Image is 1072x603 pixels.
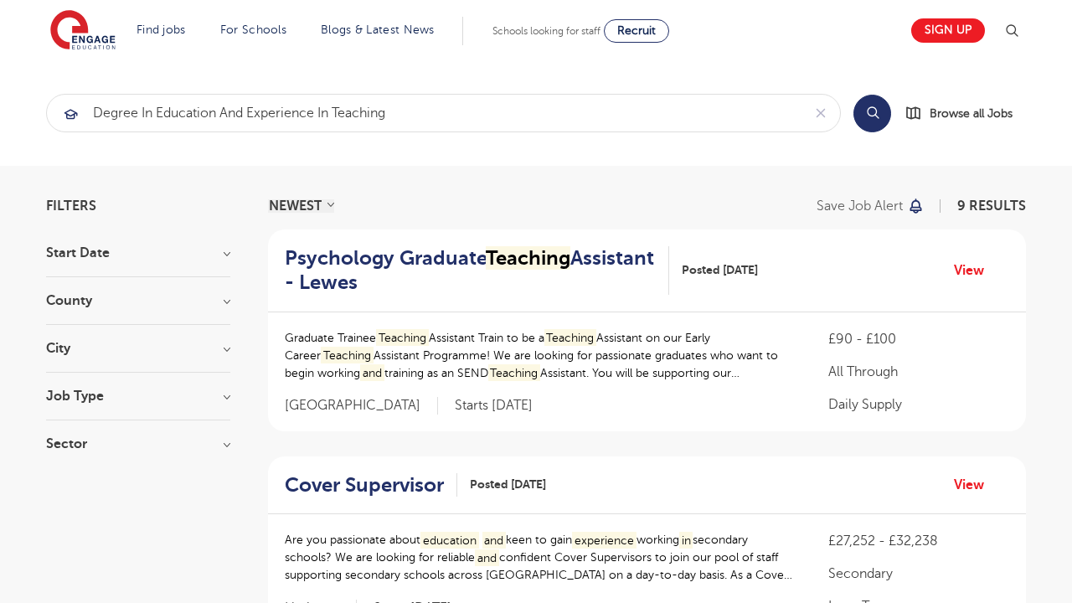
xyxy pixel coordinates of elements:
[220,23,286,36] a: For Schools
[285,246,656,295] h2: Psychology Graduate Assistant - Lewes
[360,364,384,382] mark: and
[544,329,597,347] mark: Teaching
[47,95,801,131] input: Submit
[954,474,997,496] a: View
[679,532,693,549] mark: in
[930,104,1013,123] span: Browse all Jobs
[482,532,507,549] mark: and
[828,329,1009,349] p: £90 - £100
[817,199,903,213] p: Save job alert
[285,246,669,295] a: Psychology GraduateTeachingAssistant - Lewes
[470,476,546,493] span: Posted [DATE]
[617,24,656,37] span: Recruit
[376,329,429,347] mark: Teaching
[50,10,116,52] img: Engage Education
[817,199,925,213] button: Save job alert
[46,294,230,307] h3: County
[46,342,230,355] h3: City
[492,25,600,37] span: Schools looking for staff
[957,198,1026,214] span: 9 RESULTS
[828,394,1009,415] p: Daily Supply
[572,532,636,549] mark: experience
[46,437,230,451] h3: Sector
[321,347,374,364] mark: Teaching
[455,397,533,415] p: Starts [DATE]
[682,261,758,279] span: Posted [DATE]
[604,19,669,43] a: Recruit
[475,549,499,567] mark: and
[285,531,795,584] p: Are you passionate about keen to gain working secondary schools? We are looking for reliable conf...
[828,564,1009,584] p: Secondary
[46,199,96,213] span: Filters
[46,246,230,260] h3: Start Date
[954,260,997,281] a: View
[828,531,1009,551] p: £27,252 - £32,238
[420,532,479,549] mark: education
[801,95,840,131] button: Clear
[46,94,841,132] div: Submit
[853,95,891,132] button: Search
[486,246,570,270] mark: Teaching
[285,473,444,497] h2: Cover Supervisor
[911,18,985,43] a: Sign up
[285,329,795,382] p: Graduate Trainee Assistant Train to be a Assistant on our Early Career Assistant Programme! We ar...
[828,362,1009,382] p: All Through
[488,364,541,382] mark: Teaching
[321,23,435,36] a: Blogs & Latest News
[46,389,230,403] h3: Job Type
[285,397,438,415] span: [GEOGRAPHIC_DATA]
[285,473,457,497] a: Cover Supervisor
[904,104,1026,123] a: Browse all Jobs
[137,23,186,36] a: Find jobs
